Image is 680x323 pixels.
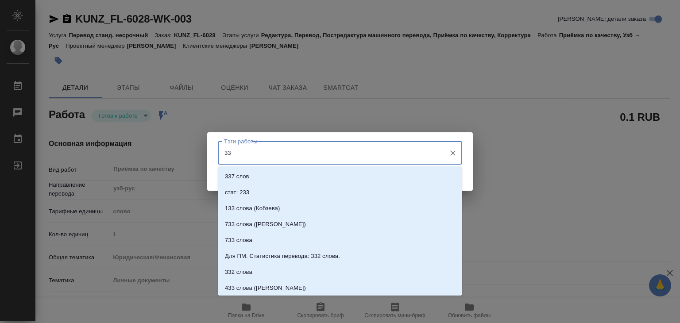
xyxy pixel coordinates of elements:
[225,268,252,277] p: 332 слова
[225,204,280,213] p: 133 слова (Кобзева)
[225,172,249,181] p: 337 слов
[225,236,252,245] p: 733 слова
[225,188,249,197] p: стат: 233
[225,252,340,261] p: Для ПМ. Статистика перевода: 332 слова.
[225,284,306,292] p: 433 слова ([PERSON_NAME])
[447,147,459,159] button: Очистить
[225,220,306,229] p: 733 слова ([PERSON_NAME])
